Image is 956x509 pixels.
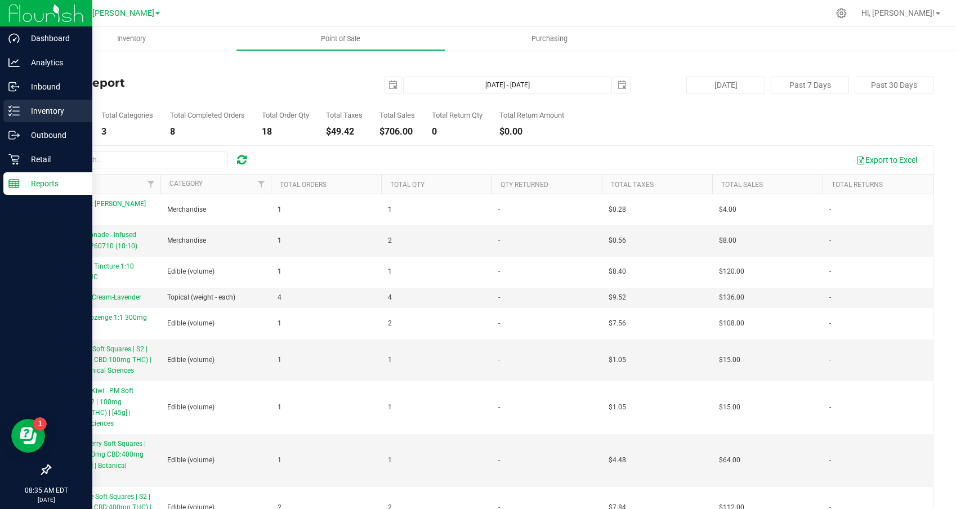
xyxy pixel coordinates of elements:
div: 3 [101,127,153,136]
span: - [498,318,500,329]
span: 1 [388,402,392,413]
span: - [498,402,500,413]
span: - [829,402,831,413]
span: $120.00 [719,266,744,277]
span: 1 [278,235,282,246]
a: Qty Returned [501,181,548,189]
iframe: Resource center unread badge [33,417,47,431]
span: 2 [388,318,392,329]
span: Strawberry Kiwi - PM Soft Squares | S2 | 100mg CBD:10mg THC) | [45g] | Botanical Sciences [57,387,133,427]
span: Merchandise [167,204,206,215]
span: $15.00 [719,355,740,365]
span: 4 [278,292,282,303]
p: Retail [20,153,87,166]
a: Filter [142,175,160,194]
div: Total Completed Orders [170,111,245,119]
span: $8.40 [609,266,626,277]
span: 10mg Lemonade - Infused Beverage B260710 (10:10) [57,231,137,249]
span: - [829,266,831,277]
span: - [829,455,831,466]
span: Purchasing [516,34,583,44]
span: 10mg Black [PERSON_NAME] B260710 [57,200,146,218]
span: Blueberry Lozenge 1:1 300mg THC [57,314,147,332]
div: Total Sales [379,111,415,119]
span: - [829,292,831,303]
span: - [498,204,500,215]
span: - [498,292,500,303]
span: select [614,77,630,93]
a: Filter [252,175,271,194]
span: Blue Raspberry Soft Squares | S2 | 1:4 (100mg CBD:400mg THC) | [45g] | Botanical Sciences [57,440,146,480]
span: $1.05 [609,402,626,413]
span: 1 [278,402,282,413]
inline-svg: Inbound [8,81,20,92]
p: Dashboard [20,32,87,45]
span: - [498,355,500,365]
a: Total Qty [390,181,425,189]
span: - [498,235,500,246]
button: Past 30 Days [855,77,933,93]
div: $706.00 [379,127,415,136]
span: Edible (volume) [167,266,215,277]
span: - [829,318,831,329]
span: $4.00 [719,204,736,215]
span: 1 [278,355,282,365]
span: Edible (volume) [167,318,215,329]
inline-svg: Analytics [8,57,20,68]
h4: Sales Report [50,77,344,89]
span: $7.56 [609,318,626,329]
p: Inventory [20,104,87,118]
button: Past 7 Days [771,77,850,93]
span: GA4 - [PERSON_NAME] [70,8,154,18]
inline-svg: Reports [8,178,20,189]
span: $136.00 [719,292,744,303]
p: Outbound [20,128,87,142]
a: Total Taxes [611,181,654,189]
span: Topical (weight - each) [167,292,235,303]
p: Analytics [20,56,87,69]
span: $8.00 [719,235,736,246]
span: 1 [278,318,282,329]
p: [DATE] [5,495,87,504]
span: Point of Sale [306,34,376,44]
a: Total Returns [832,181,883,189]
span: 2 [388,235,392,246]
span: 1 [278,204,282,215]
inline-svg: Outbound [8,130,20,141]
p: 08:35 AM EDT [5,485,87,495]
span: $0.28 [609,204,626,215]
inline-svg: Inventory [8,105,20,117]
iframe: Resource center [11,419,45,453]
button: [DATE] [686,77,765,93]
span: $15.00 [719,402,740,413]
span: 4 [388,292,392,303]
div: Total Order Qty [262,111,309,119]
span: $0.56 [609,235,626,246]
span: Inventory [102,34,161,44]
span: - [498,266,500,277]
span: - [829,235,831,246]
a: Total Sales [721,181,763,189]
button: Export to Excel [849,150,924,169]
span: 1 [388,266,392,277]
span: - [498,455,500,466]
div: Total Taxes [326,111,363,119]
div: Total Return Amount [499,111,564,119]
div: $0.00 [499,127,564,136]
div: Total Categories [101,111,153,119]
span: Edible (volume) [167,402,215,413]
span: Merchandise [167,235,206,246]
span: select [385,77,401,93]
a: Purchasing [445,27,654,51]
span: Sour Grape Soft Squares | S2 | 1:1 (100mg CBD:100mg THC) | [45g] | Botanical Sciences [57,345,151,374]
span: - [829,355,831,365]
a: Point of Sale [236,27,445,51]
a: Inventory [27,27,236,51]
p: Reports [20,177,87,190]
span: Edible (volume) [167,355,215,365]
span: 1 [388,204,392,215]
div: 0 [432,127,483,136]
a: Category [169,180,203,187]
input: Search... [59,151,227,168]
